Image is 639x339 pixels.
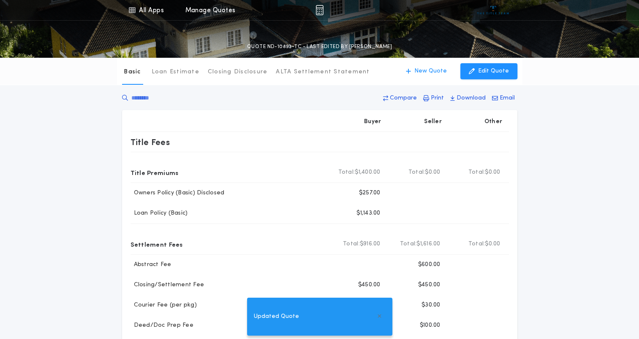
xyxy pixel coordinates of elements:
span: Updated Quote [254,312,299,321]
p: QUOTE ND-10893-TC - LAST EDITED BY [PERSON_NAME] [247,43,392,51]
button: Print [421,91,446,106]
p: Seller [424,118,442,126]
p: New Quote [414,67,447,75]
p: Other [484,118,502,126]
p: Buyer [364,118,381,126]
p: Abstract Fee [131,261,171,269]
p: Title Fees [131,135,170,149]
span: $1,400.00 [355,168,380,177]
span: $1,616.00 [416,240,440,248]
p: $450.00 [358,281,381,289]
p: $1,143.00 [356,209,380,218]
p: Settlement Fees [131,237,183,251]
b: Total: [408,168,425,177]
img: vs-icon [477,6,509,14]
p: Download [457,94,486,102]
p: $450.00 [418,281,441,289]
button: Download [448,91,488,106]
b: Total: [343,240,360,248]
p: Owners Policy (Basic) Disclosed [131,189,225,197]
p: Closing Disclosure [208,68,268,76]
button: New Quote [397,63,455,79]
button: Compare [381,91,419,106]
p: Email [500,94,515,102]
p: Loan Policy (Basic) [131,209,188,218]
p: ALTA Settlement Statement [276,68,370,76]
p: $257.00 [359,189,381,197]
p: Loan Estimate [152,68,199,76]
p: $600.00 [418,261,441,269]
p: Closing/Settlement Fee [131,281,204,289]
span: $0.00 [425,168,440,177]
b: Total: [468,168,485,177]
p: Edit Quote [478,67,509,75]
p: Basic [124,68,141,76]
button: Email [489,91,517,106]
p: Compare [390,94,417,102]
span: $916.00 [360,240,381,248]
p: Print [431,94,444,102]
span: $0.00 [485,240,500,248]
b: Total: [400,240,417,248]
button: Edit Quote [460,63,517,79]
b: Total: [468,240,485,248]
img: img [315,5,324,15]
b: Total: [338,168,355,177]
p: Title Premiums [131,166,179,179]
span: $0.00 [485,168,500,177]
